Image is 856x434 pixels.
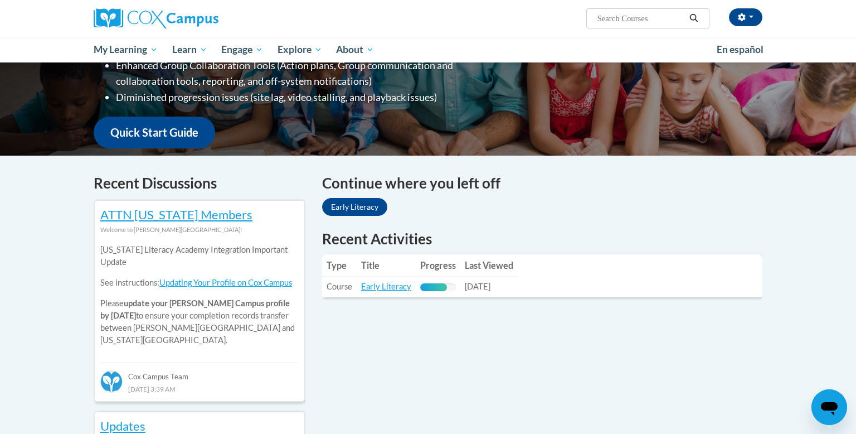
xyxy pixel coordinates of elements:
a: Learn [165,37,215,62]
img: Cox Campus Team [100,370,123,393]
span: My Learning [94,43,158,56]
p: See instructions: [100,277,299,289]
a: Early Literacy [322,198,387,216]
input: Search Courses [596,12,685,25]
a: Cox Campus [94,8,305,28]
li: Diminished progression issues (site lag, video stalling, and playback issues) [116,89,498,105]
p: [US_STATE] Literacy Academy Integration Important Update [100,244,299,268]
a: My Learning [86,37,165,62]
button: Search [685,12,702,25]
a: ATTN [US_STATE] Members [100,207,252,222]
b: update your [PERSON_NAME] Campus profile by [DATE] [100,298,290,320]
div: Main menu [77,37,779,62]
a: Quick Start Guide [94,117,215,148]
span: Course [327,282,352,291]
th: Progress [416,254,460,277]
a: Updates [100,418,145,433]
span: Engage [221,43,263,56]
span: En español [717,44,763,55]
h4: Continue where you left off [322,172,762,194]
th: Last Viewed [460,254,518,277]
a: En español [709,38,771,61]
h4: Recent Discussions [94,172,305,194]
iframe: Button to launch messaging window [811,389,847,425]
a: Early Literacy [361,282,411,291]
span: About [336,43,374,56]
div: Progress, % [420,283,447,291]
div: Welcome to [PERSON_NAME][GEOGRAPHIC_DATA]! [100,224,299,236]
th: Type [322,254,357,277]
div: [DATE] 3:39 AM [100,383,299,395]
span: [DATE] [465,282,490,291]
li: Enhanced Group Collaboration Tools (Action plans, Group communication and collaboration tools, re... [116,57,498,90]
span: Explore [278,43,322,56]
a: About [329,37,382,62]
a: Updating Your Profile on Cox Campus [159,278,292,287]
span: Learn [172,43,207,56]
th: Title [357,254,416,277]
button: Account Settings [729,8,762,26]
div: Cox Campus Team [100,363,299,383]
img: Cox Campus [94,8,218,28]
a: Engage [214,37,270,62]
h1: Recent Activities [322,229,762,249]
a: Explore [270,37,329,62]
div: Please to ensure your completion records transfer between [PERSON_NAME][GEOGRAPHIC_DATA] and [US_... [100,236,299,355]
